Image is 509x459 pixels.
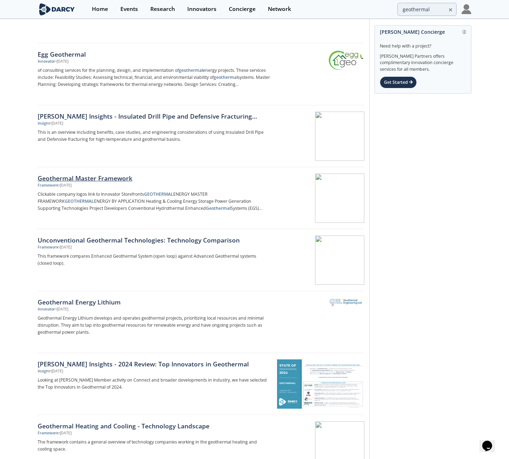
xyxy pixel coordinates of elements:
[38,297,271,307] div: Geothermal Energy Lithium
[380,76,417,88] div: Get Started
[38,59,55,64] div: Innovator
[92,6,108,12] div: Home
[38,167,364,229] a: Geothermal Master Framework Framework •[DATE] Clickable company logos link to Innovator Storefron...
[38,253,271,267] p: This framework compares Enhanced Geothermal System (open loop) against Advanced Geothermal system...
[38,183,58,188] div: Framework
[38,112,271,121] div: [PERSON_NAME] Insights - Insulated Drill Pipe and Defensive Fracturing Solutions in Extreme Heat ...
[214,74,238,80] strong: geothermal
[38,3,76,15] img: logo-wide.svg
[38,105,364,167] a: [PERSON_NAME] Insights - Insulated Drill Pipe and Defensive Fracturing Solutions in Extreme Heat ...
[38,191,271,212] p: Clickable company logos link to Innovator Storefronts ENERGY MASTER FRAMEWORK ENERGY BY APPLICATI...
[120,6,138,12] div: Events
[479,431,502,452] iframe: chat widget
[268,6,291,12] div: Network
[38,235,271,245] div: Unconventional Geothermal Technologies: Technology Comparison
[50,369,63,374] div: • [DATE]
[38,307,55,312] div: Innovator
[329,298,363,306] img: Geothermal Energy Lithium
[38,291,364,353] a: Geothermal Energy Lithium Innovator •[DATE] Geothermal Energy Lithium develops and operates geoth...
[38,359,271,369] div: [PERSON_NAME] Insights - 2024 Review: Top Innovators in Geothermal
[38,121,50,126] div: Insight
[38,377,271,391] p: Looking at [PERSON_NAME] Member activity on Connect and broader developments in industry, we have...
[206,205,231,211] strong: Geothermal
[179,67,203,73] strong: geothermal
[150,6,175,12] div: Research
[380,49,466,73] div: [PERSON_NAME] Partners offers complimentary innovation concierge services for all members.
[144,191,173,197] strong: GEOTHERMAL
[55,59,68,64] div: • [DATE]
[397,3,457,16] input: Advanced Search
[463,30,466,34] img: information.svg
[38,430,58,436] div: Framework
[58,245,71,250] div: • [DATE]
[380,38,466,49] div: Need help with a project?
[58,430,71,436] div: • [DATE]
[38,315,271,336] p: Geothermal Energy Lithium develops and operates geothermal projects, prioritizing local resources...
[461,4,471,14] img: Profile
[38,439,271,453] p: The framework contains a general overview of technology companies working in the geothermal heati...
[38,67,271,88] p: of consulting services for the planning, design, and implementation of energy projects. These ser...
[38,353,364,415] a: [PERSON_NAME] Insights - 2024 Review: Top Innovators in Geothermal Insight •[DATE] Looking at [PE...
[38,229,364,291] a: Unconventional Geothermal Technologies: Technology Comparison Framework •[DATE] This framework co...
[38,50,271,59] div: Egg Geothermal
[38,43,364,105] a: Egg Geothermal Innovator •[DATE] of consulting services for the planning, design, and implementat...
[50,121,63,126] div: • [DATE]
[187,6,216,12] div: Innovators
[229,6,256,12] div: Concierge
[38,369,50,374] div: Insight
[58,183,71,188] div: • [DATE]
[380,26,466,38] div: [PERSON_NAME] Concierge
[38,129,271,143] p: This is an overview including benefits, case studies, and engineering considerations of using Ins...
[55,307,68,312] div: • [DATE]
[38,245,58,250] div: Framework
[329,51,363,70] img: Egg Geothermal
[65,198,94,204] strong: GEOTHERMAL
[38,174,271,183] div: Geothermal Master Framework
[38,421,271,430] div: Geothermal Heating and Cooling - Technology Landscape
